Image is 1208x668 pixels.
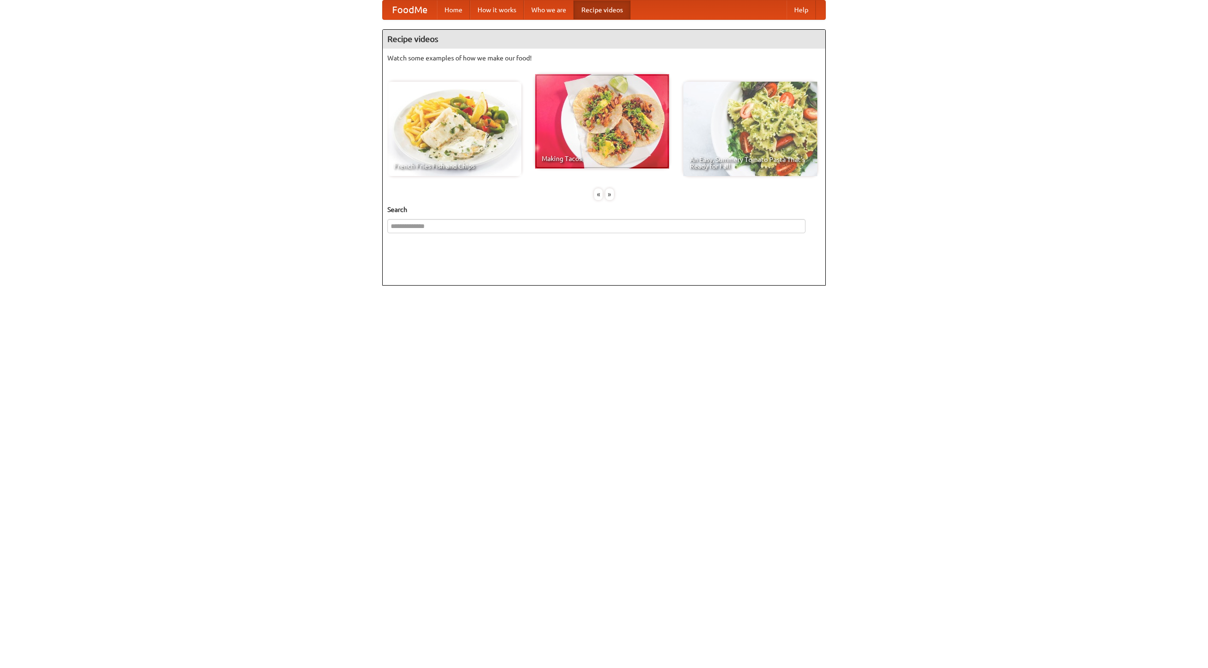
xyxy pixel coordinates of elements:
[387,205,821,214] h5: Search
[605,188,614,200] div: »
[542,155,663,162] span: Making Tacos
[394,163,515,169] span: French Fries Fish and Chips
[524,0,574,19] a: Who we are
[683,82,817,176] a: An Easy, Summery Tomato Pasta That's Ready for Fall
[387,82,521,176] a: French Fries Fish and Chips
[787,0,816,19] a: Help
[437,0,470,19] a: Home
[470,0,524,19] a: How it works
[594,188,603,200] div: «
[383,30,825,49] h4: Recipe videos
[690,156,811,169] span: An Easy, Summery Tomato Pasta That's Ready for Fall
[383,0,437,19] a: FoodMe
[535,74,669,169] a: Making Tacos
[574,0,630,19] a: Recipe videos
[387,53,821,63] p: Watch some examples of how we make our food!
